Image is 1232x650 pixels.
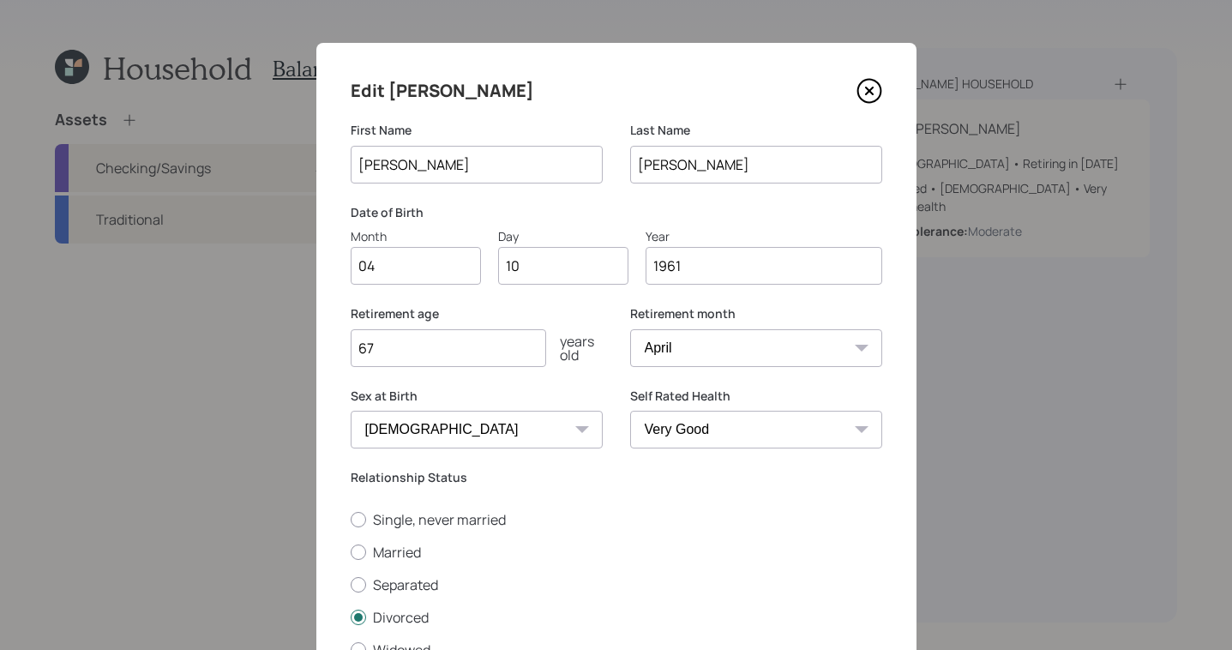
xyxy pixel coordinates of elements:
[646,227,882,245] div: Year
[351,227,481,245] div: Month
[351,469,882,486] label: Relationship Status
[498,227,628,245] div: Day
[546,334,603,362] div: years old
[646,247,882,285] input: Year
[351,305,603,322] label: Retirement age
[351,575,882,594] label: Separated
[630,388,882,405] label: Self Rated Health
[351,204,882,221] label: Date of Birth
[630,305,882,322] label: Retirement month
[498,247,628,285] input: Day
[351,608,882,627] label: Divorced
[351,122,603,139] label: First Name
[351,247,481,285] input: Month
[351,77,534,105] h4: Edit [PERSON_NAME]
[630,122,882,139] label: Last Name
[351,388,603,405] label: Sex at Birth
[351,510,882,529] label: Single, never married
[351,543,882,562] label: Married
